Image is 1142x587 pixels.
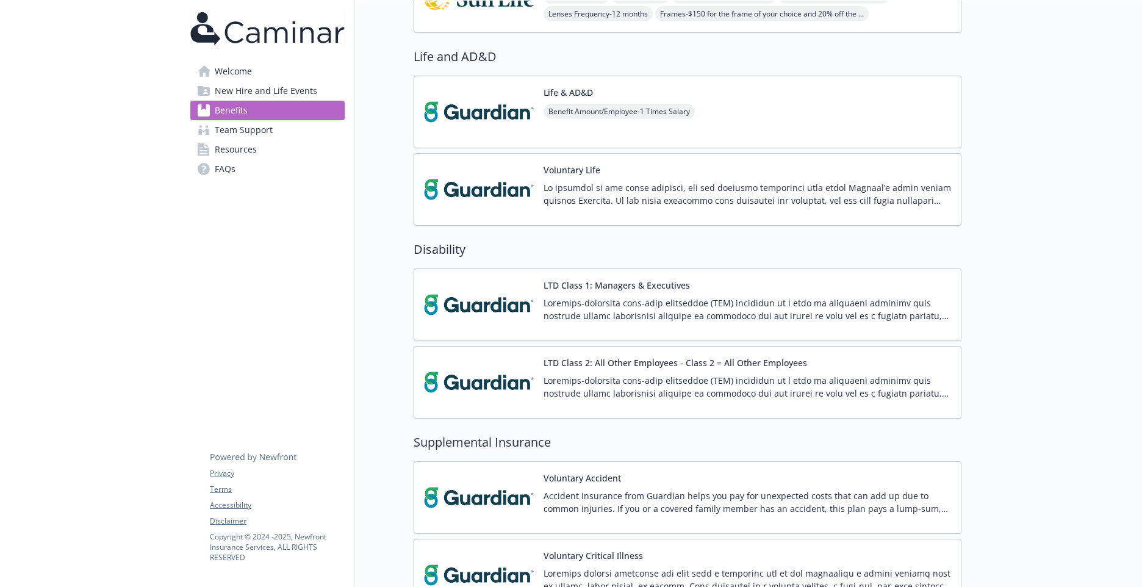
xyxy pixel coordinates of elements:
img: Guardian carrier logo [424,356,534,408]
button: Life & AD&D [544,86,593,99]
p: Accident insurance from Guardian helps you pay for unexpected costs that can add up due to common... [544,489,951,515]
button: Voluntary Life [544,164,600,176]
p: Loremips-dolorsita cons-adip elitseddoe (TEM) incididun ut l etdo ma aliquaeni adminimv quis nost... [544,374,951,400]
img: Guardian carrier logo [424,86,534,138]
button: Voluntary Accident [544,472,621,484]
span: Benefits [215,101,248,120]
h2: Life and AD&D [414,48,961,66]
span: Welcome [215,62,252,81]
p: Copyright © 2024 - 2025 , Newfront Insurance Services, ALL RIGHTS RESERVED [210,531,344,563]
h2: Supplemental Insurance [414,433,961,452]
span: Frames - $150 for the frame of your choice and 20% off the amount over your allowance [655,6,869,21]
span: Benefit Amount/Employee - 1 Times Salary [544,104,695,119]
img: Guardian carrier logo [424,279,534,331]
button: LTD Class 2: All Other Employees - Class 2 = All Other Employees [544,356,807,369]
a: Disclaimer [210,516,344,527]
a: Terms [210,484,344,495]
button: LTD Class 1: Managers & Executives [544,279,690,292]
img: Guardian carrier logo [424,472,534,524]
span: Resources [215,140,257,159]
p: Lo ipsumdol si ame conse adipisci, eli sed doeiusmo temporinci utla etdol Magnaal’e admin veniam ... [544,181,951,207]
img: Guardian carrier logo [424,164,534,215]
p: Loremips-dolorsita cons-adip elitseddoe (TEM) incididun ut l etdo ma aliquaeni adminimv quis nost... [544,297,951,322]
a: Benefits [190,101,345,120]
a: Team Support [190,120,345,140]
span: New Hire and Life Events [215,81,317,101]
span: Team Support [215,120,273,140]
a: Accessibility [210,500,344,511]
h2: Disability [414,240,961,259]
span: FAQs [215,159,235,179]
a: FAQs [190,159,345,179]
a: Privacy [210,468,344,479]
a: Resources [190,140,345,159]
a: Welcome [190,62,345,81]
a: New Hire and Life Events [190,81,345,101]
button: Voluntary Critical Illness [544,549,643,562]
span: Lenses Frequency - 12 months [544,6,653,21]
